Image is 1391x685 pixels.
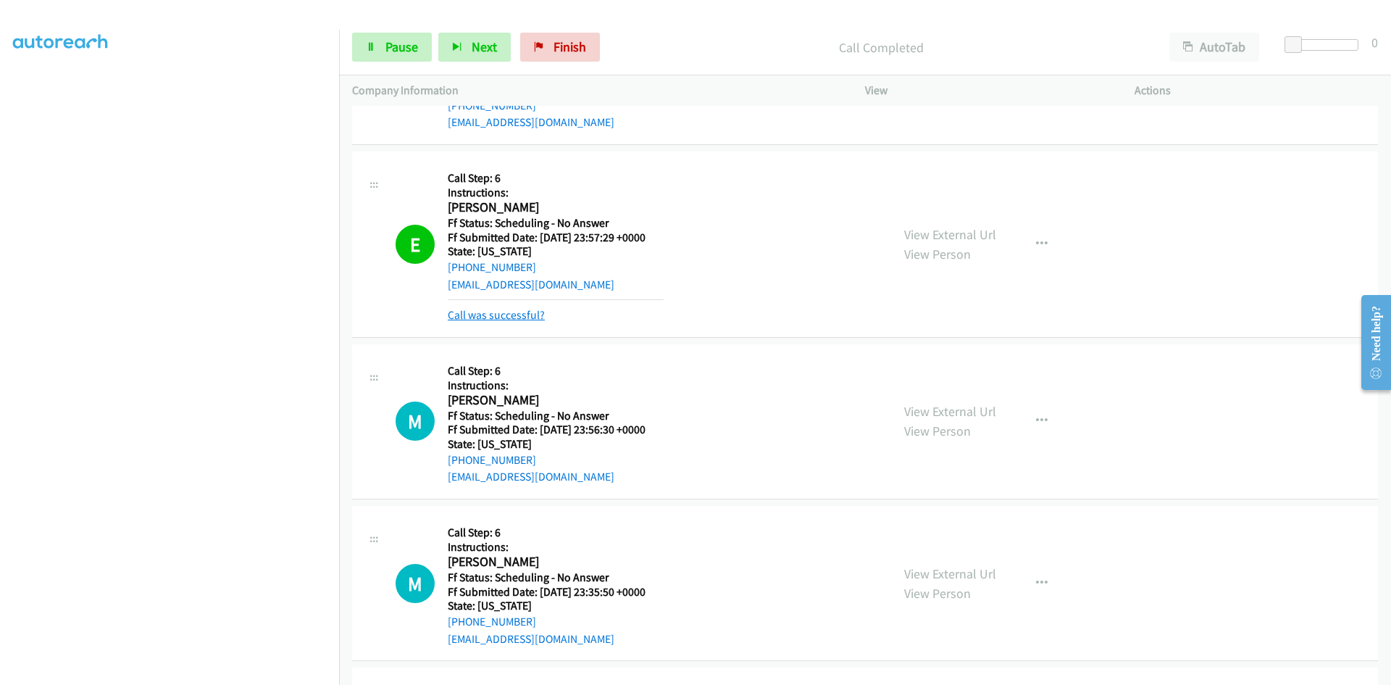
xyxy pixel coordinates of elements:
[448,585,664,599] h5: Ff Submitted Date: [DATE] 23:35:50 +0000
[448,409,664,423] h5: Ff Status: Scheduling - No Answer
[396,564,435,603] div: The call is yet to be attempted
[904,226,996,243] a: View External Url
[1371,33,1378,52] div: 0
[520,33,600,62] a: Finish
[448,364,664,378] h5: Call Step: 6
[904,585,971,602] a: View Person
[448,99,536,112] a: [PHONE_NUMBER]
[352,82,839,99] p: Company Information
[448,378,664,393] h5: Instructions:
[448,308,545,322] a: Call was successful?
[448,260,536,274] a: [PHONE_NUMBER]
[448,470,614,483] a: [EMAIL_ADDRESS][DOMAIN_NAME]
[865,82,1108,99] p: View
[904,246,971,262] a: View Person
[396,564,435,603] h1: M
[448,171,664,186] h5: Call Step: 6
[396,402,435,441] h1: M
[448,231,664,245] h5: Ff Submitted Date: [DATE] 23:57:29 +0000
[448,453,536,467] a: [PHONE_NUMBER]
[1292,39,1358,51] div: Delay between calls (in seconds)
[472,38,497,55] span: Next
[448,554,664,570] h2: [PERSON_NAME]
[448,392,664,409] h2: [PERSON_NAME]
[448,423,664,437] h5: Ff Submitted Date: [DATE] 23:56:30 +0000
[448,278,614,291] a: [EMAIL_ADDRESS][DOMAIN_NAME]
[438,33,511,62] button: Next
[396,225,435,264] h1: E
[448,216,664,231] h5: Ff Status: Scheduling - No Answer
[352,33,432,62] a: Pause
[448,615,536,628] a: [PHONE_NUMBER]
[448,540,664,555] h5: Instructions:
[904,403,996,420] a: View External Url
[904,565,996,582] a: View External Url
[396,402,435,441] div: The call is yet to be attempted
[448,599,664,613] h5: State: [US_STATE]
[904,423,971,439] a: View Person
[448,244,664,259] h5: State: [US_STATE]
[619,38,1143,57] p: Call Completed
[448,570,664,585] h5: Ff Status: Scheduling - No Answer
[448,199,664,216] h2: [PERSON_NAME]
[1349,285,1391,400] iframe: Resource Center
[554,38,586,55] span: Finish
[448,526,664,540] h5: Call Step: 6
[448,186,664,200] h5: Instructions:
[385,38,418,55] span: Pause
[448,115,614,129] a: [EMAIL_ADDRESS][DOMAIN_NAME]
[1169,33,1259,62] button: AutoTab
[1135,82,1378,99] p: Actions
[448,437,664,452] h5: State: [US_STATE]
[448,632,614,646] a: [EMAIL_ADDRESS][DOMAIN_NAME]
